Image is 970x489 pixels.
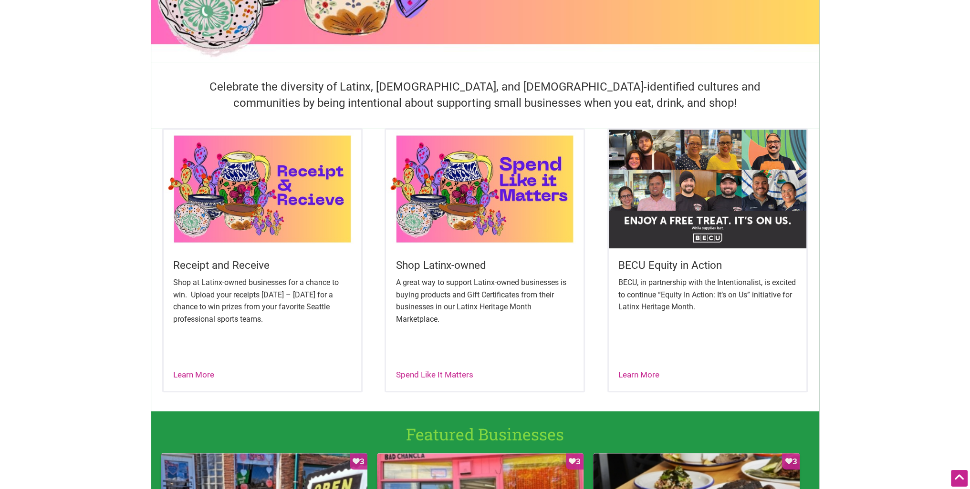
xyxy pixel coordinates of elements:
[173,370,214,379] a: Learn More
[618,258,797,273] h5: BECU Equity in Action
[159,423,812,446] h1: Featured Businesses
[386,130,584,248] img: Latinx / Hispanic Heritage Month
[164,130,361,248] img: Latinx / Hispanic Heritage Month
[618,276,797,313] p: BECU, in partnership with the Intentionalist, is excited to continue “Equity In Action: It’s on U...
[951,470,968,487] div: Scroll Back to Top
[185,79,786,111] h4: Celebrate the diversity of Latinx, [DEMOGRAPHIC_DATA], and [DEMOGRAPHIC_DATA]-identified cultures...
[609,130,806,248] img: Equity in Action - Latinx Heritage Month
[396,276,574,325] p: A great way to support Latinx-owned businesses is buying products and Gift Certificates from thei...
[173,258,352,273] h5: Receipt and Receive
[173,276,352,325] p: Shop at Latinx-owned businesses for a chance to win. Upload your receipts [DATE] – [DATE] for a c...
[396,258,574,273] h5: Shop Latinx-owned
[618,370,659,379] a: Learn More
[396,370,473,379] a: Spend Like It Matters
